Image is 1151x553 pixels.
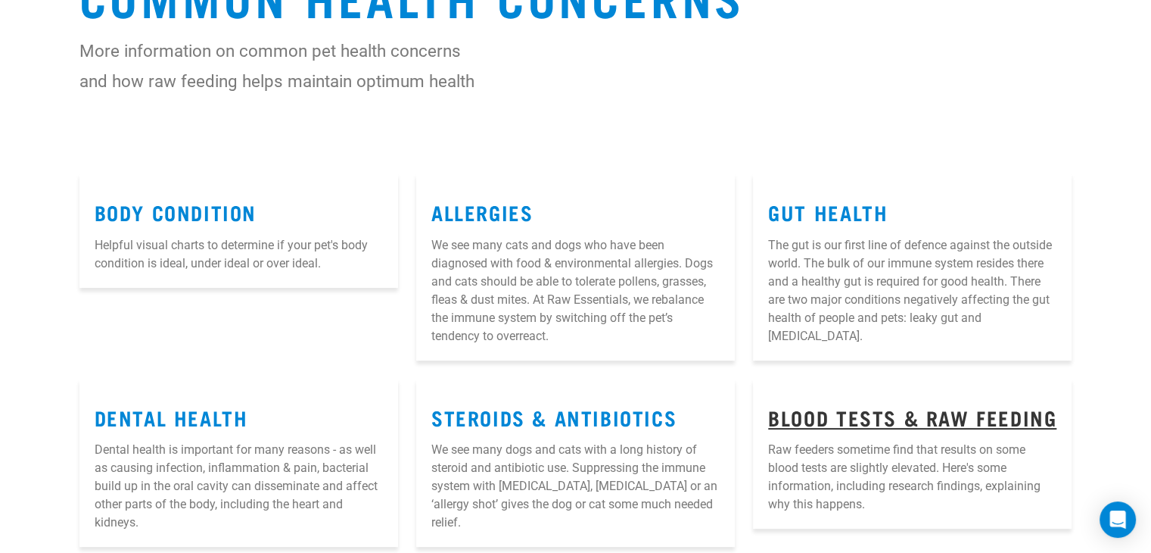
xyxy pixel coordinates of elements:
[95,206,257,217] a: Body Condition
[1100,501,1136,538] div: Open Intercom Messenger
[768,441,1056,514] p: Raw feeders sometime find that results on some blood tests are slightly elevated. Here's some inf...
[431,441,720,532] p: We see many dogs and cats with a long history of steroid and antibiotic use. Suppressing the immu...
[431,206,533,217] a: Allergies
[431,411,677,423] a: Steroids & Antibiotics
[768,206,888,217] a: Gut Health
[431,236,720,345] p: We see many cats and dogs who have been diagnosed with food & environmental allergies. Dogs and c...
[768,411,1056,423] a: Blood Tests & Raw Feeding
[95,411,248,423] a: Dental Health
[79,36,477,96] p: More information on common pet health concerns and how raw feeding helps maintain optimum health
[95,441,383,532] p: Dental health is important for many reasons - as well as causing infection, inflammation & pain, ...
[95,236,383,273] p: Helpful visual charts to determine if your pet's body condition is ideal, under ideal or over ideal.
[768,236,1056,345] p: The gut is our first line of defence against the outside world. The bulk of our immune system res...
